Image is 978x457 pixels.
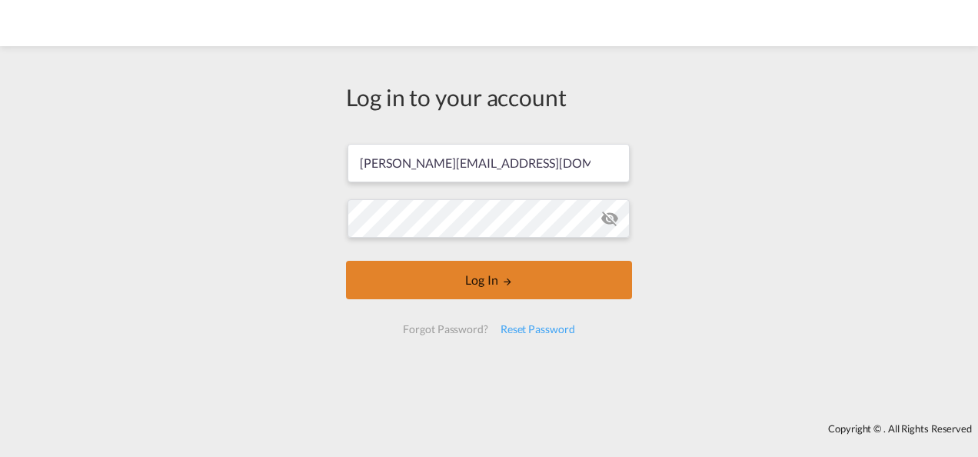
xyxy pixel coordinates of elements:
[346,261,632,299] button: LOGIN
[348,144,630,182] input: Enter email/phone number
[494,315,581,343] div: Reset Password
[397,315,494,343] div: Forgot Password?
[346,81,632,113] div: Log in to your account
[600,209,619,228] md-icon: icon-eye-off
